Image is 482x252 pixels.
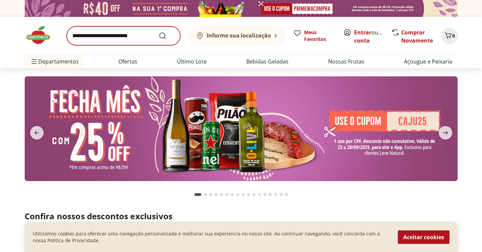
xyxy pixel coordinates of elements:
[67,26,180,45] input: search
[207,32,271,39] b: Informe sua localização
[25,25,59,45] img: Hortifruti
[224,186,230,203] button: Go to page 6 from fs-carousel
[404,57,452,66] a: Açougue e Peixaria
[30,53,79,70] span: Departamentos
[208,186,213,203] button: Go to page 3 from fs-carousel
[268,186,273,203] button: Go to page 14 from fs-carousel
[398,230,450,244] button: Aceitar cookies
[262,186,268,203] button: Go to page 13 from fs-carousel
[354,29,391,44] a: Criar conta
[25,211,458,222] h2: Confira nossos descontos exclusivos
[235,186,240,203] button: Go to page 8 from fs-carousel
[230,186,235,203] button: Go to page 7 from fs-carousel
[25,76,458,181] img: banana
[441,28,458,44] button: Carrinho
[203,186,208,203] button: Go to page 2 from fs-carousel
[328,57,364,66] a: Nossas Frutas
[25,126,49,140] button: previous
[251,186,257,203] button: Go to page 11 from fs-carousel
[246,57,289,66] a: Bebidas Geladas
[246,186,251,203] button: Go to page 10 from fs-carousel
[354,28,384,45] span: ou
[284,186,289,203] button: Go to page 17 from fs-carousel
[159,32,175,40] button: Submit Search
[278,186,284,203] button: Go to page 16 from fs-carousel
[293,29,335,43] a: Meus Favoritos
[433,126,458,140] button: next
[257,186,262,203] button: Go to page 12 from fs-carousel
[193,186,203,203] button: Current page from fs-carousel
[30,53,38,70] button: Menu
[273,186,278,203] button: Go to page 15 from fs-carousel
[177,57,207,66] a: Último Lote
[452,32,455,39] span: 0
[33,230,390,244] p: Utilizamos cookies para oferecer uma navegação personalizada e melhorar sua experiencia no nosso ...
[188,26,285,45] button: Informe sua localização
[213,186,219,203] button: Go to page 4 from fs-carousel
[219,186,224,203] button: Go to page 5 from fs-carousel
[304,29,335,43] span: Meus Favoritos
[354,29,371,36] a: Entrar
[240,186,246,203] button: Go to page 9 from fs-carousel
[401,29,433,44] a: Comprar Novamente
[118,57,137,66] a: Ofertas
